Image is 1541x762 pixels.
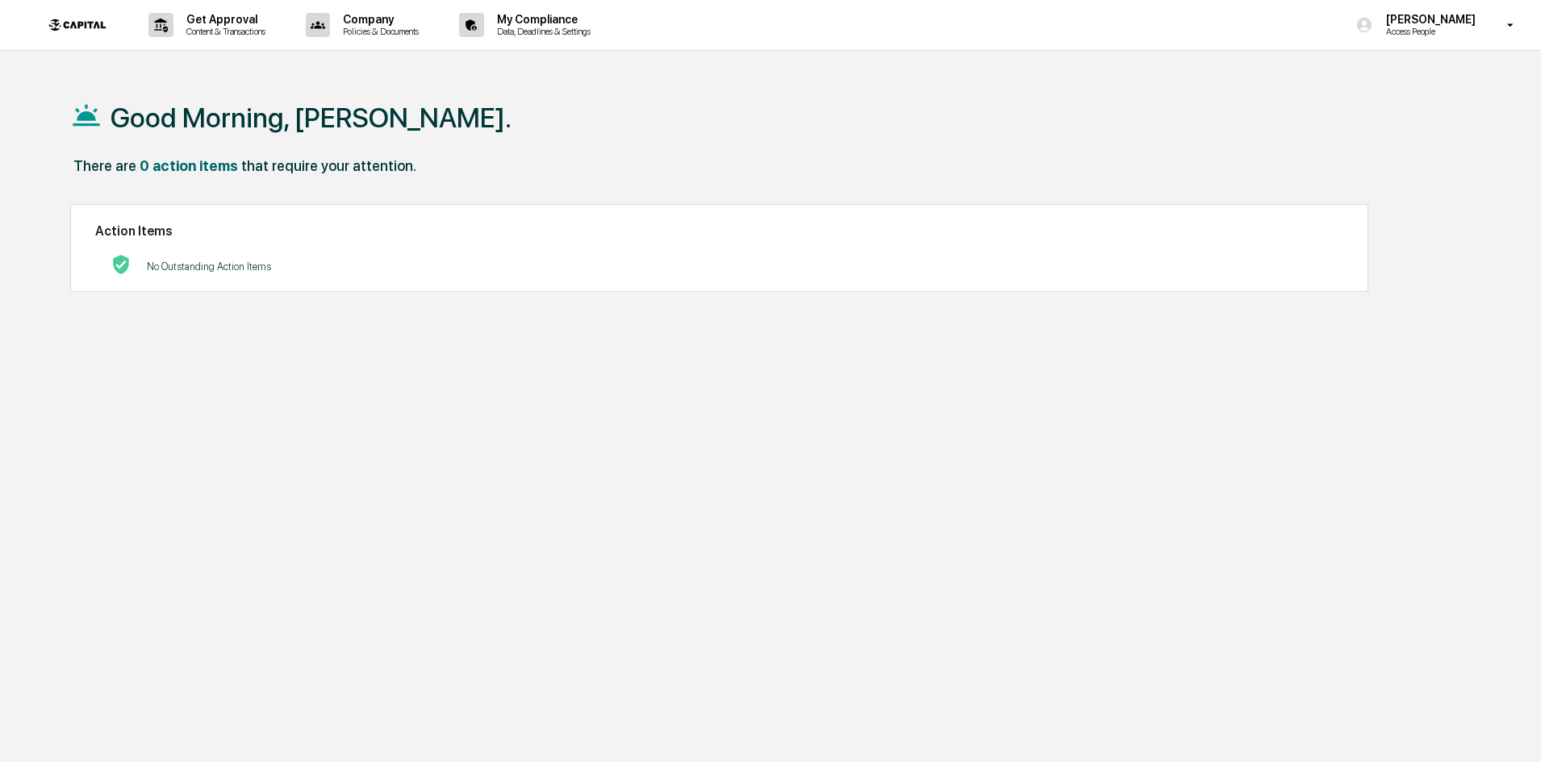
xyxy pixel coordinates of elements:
div: that require your attention. [241,157,416,174]
p: Access People [1373,26,1484,37]
p: Company [330,13,427,26]
p: My Compliance [484,13,599,26]
p: Data, Deadlines & Settings [484,26,599,37]
p: Policies & Documents [330,26,427,37]
p: [PERSON_NAME] [1373,13,1484,26]
p: No Outstanding Action Items [147,260,271,273]
div: There are [73,157,136,174]
p: Content & Transactions [173,26,274,37]
img: logo [39,9,116,42]
div: 0 action items [140,157,238,174]
img: No Actions logo [111,255,131,274]
h1: Good Morning, [PERSON_NAME]. [111,102,512,134]
p: Get Approval [173,13,274,26]
h2: Action Items [95,223,1343,239]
